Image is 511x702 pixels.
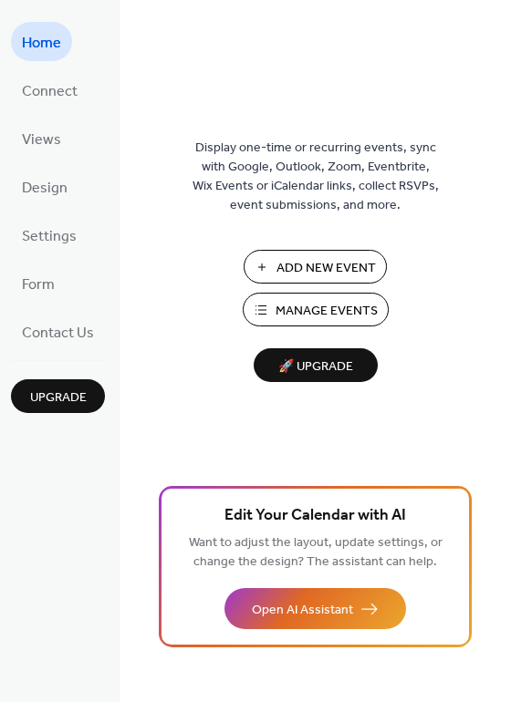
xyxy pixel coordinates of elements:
[11,379,105,413] button: Upgrade
[22,271,55,299] span: Form
[224,588,406,629] button: Open AI Assistant
[11,215,88,254] a: Settings
[22,29,61,57] span: Home
[193,139,439,215] span: Display one-time or recurring events, sync with Google, Outlook, Zoom, Eventbrite, Wix Events or ...
[276,259,376,278] span: Add New Event
[11,167,78,206] a: Design
[243,293,389,326] button: Manage Events
[224,503,406,529] span: Edit Your Calendar with AI
[11,263,66,303] a: Form
[252,601,353,620] span: Open AI Assistant
[11,119,72,158] a: Views
[189,531,443,574] span: Want to adjust the layout, update settings, or change the design? The assistant can help.
[11,22,72,61] a: Home
[265,355,367,379] span: 🚀 Upgrade
[11,312,105,351] a: Contact Us
[22,77,78,106] span: Connect
[30,388,87,408] span: Upgrade
[22,319,94,347] span: Contact Us
[22,174,68,202] span: Design
[244,250,387,284] button: Add New Event
[22,126,61,154] span: Views
[254,348,378,382] button: 🚀 Upgrade
[11,70,89,109] a: Connect
[276,302,378,321] span: Manage Events
[22,222,77,251] span: Settings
